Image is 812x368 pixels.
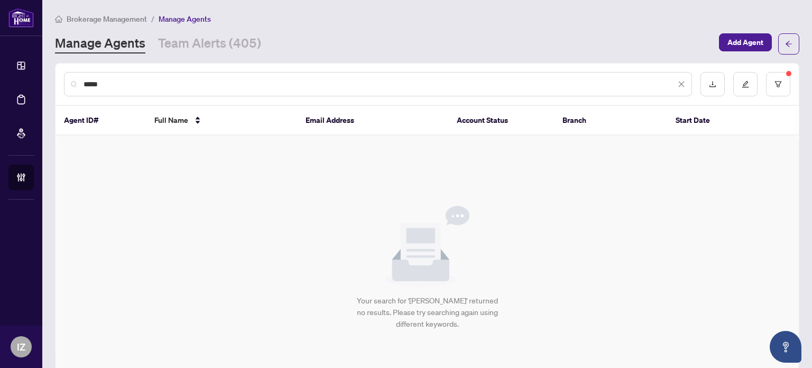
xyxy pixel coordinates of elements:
[17,339,25,354] span: IZ
[709,80,716,88] span: download
[297,106,448,136] th: Email Address
[770,331,801,363] button: Open asap
[554,106,667,136] th: Branch
[785,40,792,48] span: arrow-left
[448,106,554,136] th: Account Status
[151,13,154,25] li: /
[8,8,34,28] img: logo
[678,80,685,88] span: close
[733,72,758,96] button: edit
[742,80,749,88] span: edit
[55,34,145,53] a: Manage Agents
[700,72,725,96] button: download
[667,106,758,136] th: Start Date
[774,80,782,88] span: filter
[385,206,469,286] img: Null State Icon
[159,14,211,24] span: Manage Agents
[766,72,790,96] button: filter
[719,33,772,51] button: Add Agent
[67,14,147,24] span: Brokerage Management
[56,106,146,136] th: Agent ID#
[55,15,62,23] span: home
[154,114,188,126] span: Full Name
[158,34,261,53] a: Team Alerts (405)
[356,295,499,330] div: Your search for '[PERSON_NAME]' returned no results. Please try searching again using different k...
[727,34,763,51] span: Add Agent
[146,106,297,136] th: Full Name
